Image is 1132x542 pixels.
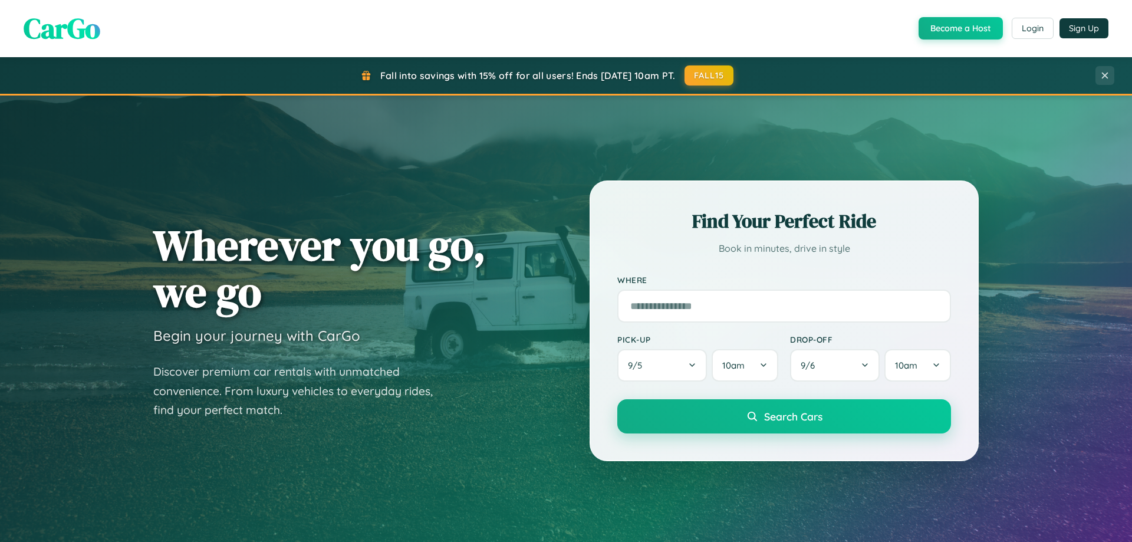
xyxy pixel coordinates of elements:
[153,222,486,315] h1: Wherever you go, we go
[617,275,951,285] label: Where
[790,334,951,344] label: Drop-off
[919,17,1003,40] button: Become a Host
[617,240,951,257] p: Book in minutes, drive in style
[895,360,917,371] span: 10am
[153,327,360,344] h3: Begin your journey with CarGo
[790,349,880,382] button: 9/6
[153,362,448,420] p: Discover premium car rentals with unmatched convenience. From luxury vehicles to everyday rides, ...
[801,360,821,371] span: 9 / 6
[712,349,778,382] button: 10am
[617,399,951,433] button: Search Cars
[764,410,822,423] span: Search Cars
[628,360,648,371] span: 9 / 5
[380,70,676,81] span: Fall into savings with 15% off for all users! Ends [DATE] 10am PT.
[884,349,951,382] button: 10am
[617,208,951,234] h2: Find Your Perfect Ride
[722,360,745,371] span: 10am
[1012,18,1054,39] button: Login
[24,9,100,48] span: CarGo
[617,334,778,344] label: Pick-up
[1059,18,1108,38] button: Sign Up
[685,65,734,86] button: FALL15
[617,349,707,382] button: 9/5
